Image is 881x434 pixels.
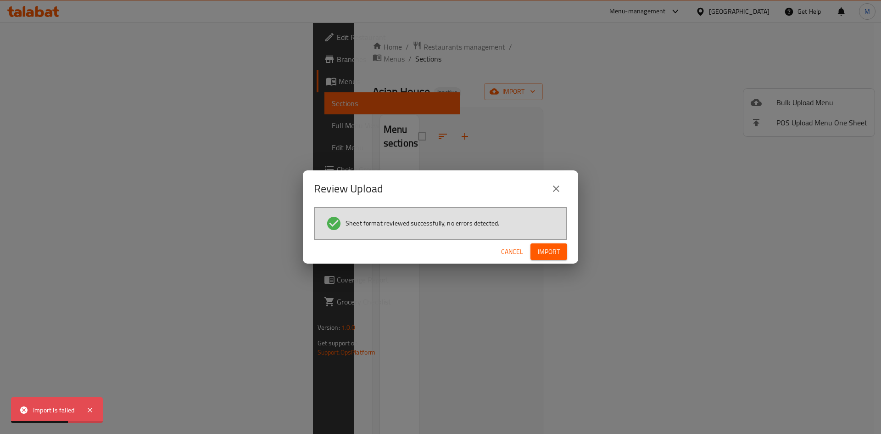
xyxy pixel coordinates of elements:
[33,405,77,415] div: Import is failed
[545,178,567,200] button: close
[497,243,527,260] button: Cancel
[501,246,523,258] span: Cancel
[346,219,499,228] span: Sheet format reviewed successfully, no errors detected.
[530,243,567,260] button: Import
[314,181,383,196] h2: Review Upload
[538,246,560,258] span: Import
